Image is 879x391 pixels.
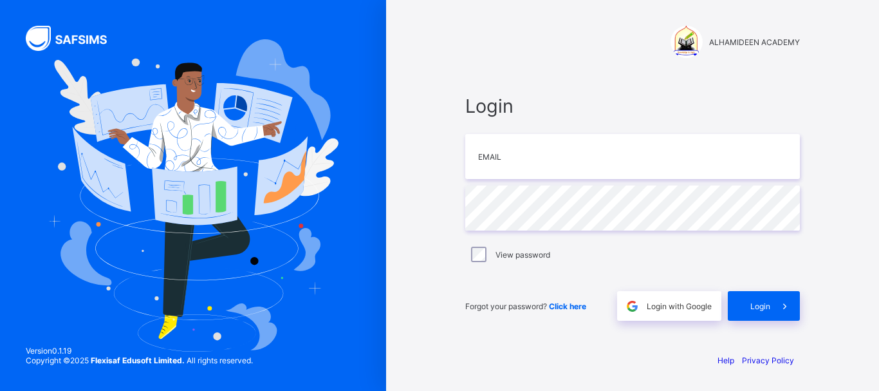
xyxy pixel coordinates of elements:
[48,39,338,352] img: Hero Image
[91,356,185,365] strong: Flexisaf Edusoft Limited.
[750,301,770,311] span: Login
[26,356,253,365] span: Copyright © 2025 All rights reserved.
[625,299,640,314] img: google.396cfc9801f0270233282035f929180a.svg
[709,37,800,47] span: ALHAMIDEEN ACADEMY
[647,301,712,311] span: Login with Google
[549,301,586,311] a: Click here
[465,301,586,311] span: Forgot your password?
[26,346,253,356] span: Version 0.1.19
[495,250,550,260] label: View password
[742,356,794,365] a: Privacy Policy
[465,95,800,117] span: Login
[717,356,734,365] a: Help
[26,26,122,51] img: SAFSIMS Logo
